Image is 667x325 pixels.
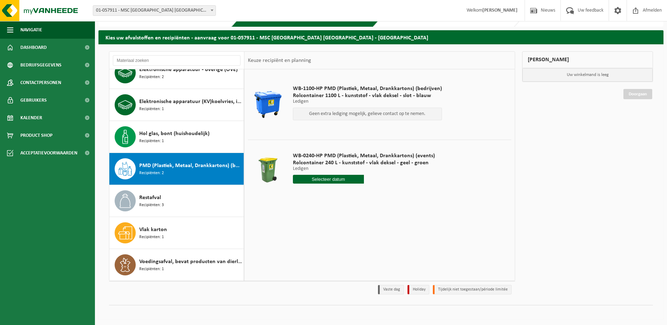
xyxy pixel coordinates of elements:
[623,89,652,99] a: Doorgaan
[20,91,47,109] span: Gebruikers
[408,285,429,294] li: Holiday
[293,152,435,159] span: WB-0240-HP PMD (Plastiek, Metaal, Drankkartons) (events)
[109,121,244,153] button: Hol glas, bont (huishoudelijk) Recipiënten: 1
[93,6,216,15] span: 01-057911 - MSC BELGIUM NV - ANTWERPEN
[139,170,164,177] span: Recipiënten: 2
[139,74,164,81] span: Recipiënten: 2
[139,225,167,234] span: Vlak karton
[20,109,42,127] span: Kalender
[139,193,161,202] span: Restafval
[293,99,442,104] p: Ledigen
[139,65,238,74] span: Elektronische apparatuur - overige (OVE)
[433,285,512,294] li: Tijdelijk niet toegestaan/période limitée
[378,285,404,294] li: Vaste dag
[139,202,164,209] span: Recipiënten: 3
[139,138,164,145] span: Recipiënten: 1
[98,30,663,44] h2: Kies uw afvalstoffen en recipiënten - aanvraag voor 01-057911 - MSC [GEOGRAPHIC_DATA] [GEOGRAPHIC...
[109,185,244,217] button: Restafval Recipiënten: 3
[93,5,216,16] span: 01-057911 - MSC BELGIUM NV - ANTWERPEN
[139,266,164,273] span: Recipiënten: 1
[297,111,438,116] p: Geen extra lediging mogelijk, gelieve contact op te nemen.
[522,68,653,82] p: Uw winkelmand is leeg
[293,175,364,184] input: Selecteer datum
[293,166,435,171] p: Ledigen
[20,74,61,91] span: Contactpersonen
[293,92,442,99] span: Rolcontainer 1100 L - kunststof - vlak deksel - slot - blauw
[482,8,518,13] strong: [PERSON_NAME]
[113,55,240,66] input: Materiaal zoeken
[20,21,42,39] span: Navigatie
[244,52,315,69] div: Keuze recipiënt en planning
[139,97,242,106] span: Elektronische apparatuur (KV)koelvries, industrieel
[109,217,244,249] button: Vlak karton Recipiënten: 1
[20,127,52,144] span: Product Shop
[139,106,164,113] span: Recipiënten: 1
[20,39,47,56] span: Dashboard
[522,51,653,68] div: [PERSON_NAME]
[109,153,244,185] button: PMD (Plastiek, Metaal, Drankkartons) (bedrijven) Recipiënten: 2
[139,257,242,266] span: Voedingsafval, bevat producten van dierlijke oorsprong, onverpakt, categorie 3
[139,161,242,170] span: PMD (Plastiek, Metaal, Drankkartons) (bedrijven)
[20,56,62,74] span: Bedrijfsgegevens
[20,144,77,162] span: Acceptatievoorwaarden
[139,129,210,138] span: Hol glas, bont (huishoudelijk)
[109,249,244,281] button: Voedingsafval, bevat producten van dierlijke oorsprong, onverpakt, categorie 3 Recipiënten: 1
[293,85,442,92] span: WB-1100-HP PMD (Plastiek, Metaal, Drankkartons) (bedrijven)
[109,89,244,121] button: Elektronische apparatuur (KV)koelvries, industrieel Recipiënten: 1
[293,159,435,166] span: Rolcontainer 240 L - kunststof - vlak deksel - geel - groen
[109,57,244,89] button: Elektronische apparatuur - overige (OVE) Recipiënten: 2
[139,234,164,241] span: Recipiënten: 1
